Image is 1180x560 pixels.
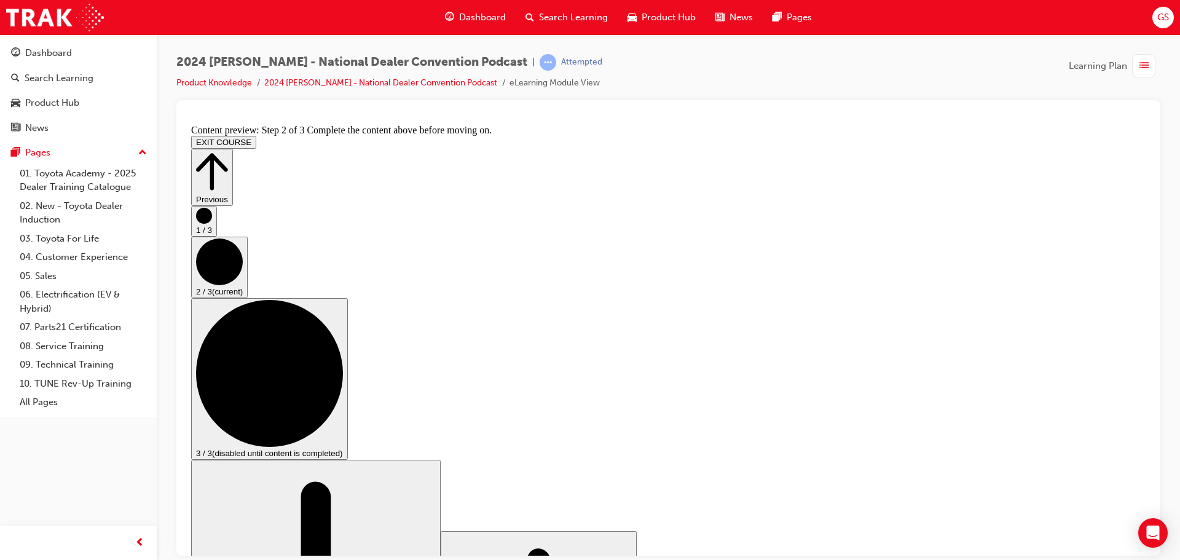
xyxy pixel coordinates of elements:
[435,5,516,30] a: guage-iconDashboard
[26,329,157,338] span: (disabled until content is completed)
[730,10,753,25] span: News
[1139,58,1149,74] span: list-icon
[15,285,152,318] a: 06. Electrification (EV & Hybrid)
[11,48,20,59] span: guage-icon
[539,10,608,25] span: Search Learning
[5,141,152,164] button: Pages
[459,10,506,25] span: Dashboard
[25,146,50,160] div: Pages
[516,5,618,30] a: search-iconSearch Learning
[525,10,534,25] span: search-icon
[5,67,152,90] a: Search Learning
[509,76,600,90] li: eLearning Module View
[627,10,637,25] span: car-icon
[135,535,144,551] span: prev-icon
[10,106,26,115] span: 1 / 3
[5,16,70,29] button: EXIT COURSE
[11,73,20,84] span: search-icon
[787,10,812,25] span: Pages
[445,10,454,25] span: guage-icon
[15,355,152,374] a: 09. Technical Training
[642,10,696,25] span: Product Hub
[15,197,152,229] a: 02. New - Toyota Dealer Induction
[15,393,152,412] a: All Pages
[10,75,42,84] span: Previous
[138,145,147,161] span: up-icon
[15,337,152,356] a: 08. Service Training
[5,117,152,140] a: News
[10,167,26,176] span: 2 / 3
[15,164,152,197] a: 01. Toyota Academy - 2025 Dealer Training Catalogue
[618,5,706,30] a: car-iconProduct Hub
[1069,54,1160,77] button: Learning Plan
[5,117,61,178] button: 2 / 3(current)
[5,92,152,114] a: Product Hub
[15,318,152,337] a: 07. Parts21 Certification
[10,329,26,338] span: 3 / 3
[763,5,822,30] a: pages-iconPages
[5,29,47,86] button: Previous
[1152,7,1174,28] button: GS
[561,57,602,68] div: Attempted
[1157,10,1169,25] span: GS
[1069,59,1127,73] span: Learning Plan
[5,178,162,340] button: 3 / 3(disabled until content is completed)
[264,77,497,88] a: 2024 [PERSON_NAME] - National Dealer Convention Podcast
[6,4,104,31] img: Trak
[15,229,152,248] a: 03. Toyota For Life
[773,10,782,25] span: pages-icon
[1138,518,1168,548] div: Open Intercom Messenger
[15,267,152,286] a: 05. Sales
[5,86,31,117] button: 1 / 3
[11,148,20,159] span: pages-icon
[532,55,535,69] span: |
[715,10,725,25] span: news-icon
[11,98,20,109] span: car-icon
[15,374,152,393] a: 10. TUNE Rev-Up Training
[176,55,527,69] span: 2024 [PERSON_NAME] - National Dealer Convention Podcast
[176,77,252,88] a: Product Knowledge
[25,46,72,60] div: Dashboard
[540,54,556,71] span: learningRecordVerb_ATTEMPT-icon
[11,123,20,134] span: news-icon
[706,5,763,30] a: news-iconNews
[25,71,93,85] div: Search Learning
[5,42,152,65] a: Dashboard
[5,39,152,141] button: DashboardSearch LearningProduct HubNews
[5,5,959,16] div: Content preview: Step 2 of 3 Complete the content above before moving on.
[15,248,152,267] a: 04. Customer Experience
[25,96,79,110] div: Product Hub
[26,167,57,176] span: (current)
[25,121,49,135] div: News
